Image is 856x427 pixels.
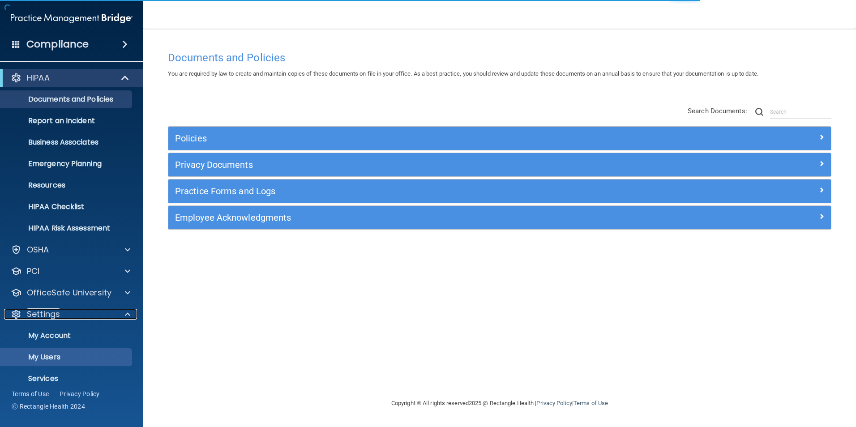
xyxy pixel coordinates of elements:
p: HIPAA Checklist [6,202,128,211]
a: Employee Acknowledgments [175,210,824,225]
h4: Compliance [26,38,89,51]
h4: Documents and Policies [168,52,831,64]
a: HIPAA [11,73,130,83]
p: Report an Incident [6,116,128,125]
h5: Employee Acknowledgments [175,213,659,222]
a: Privacy Policy [536,400,572,406]
span: You are required by law to create and maintain copies of these documents on file in your office. ... [168,70,758,77]
p: My Account [6,331,128,340]
span: Search Documents: [688,107,747,115]
p: Emergency Planning [6,159,128,168]
p: Settings [27,309,60,320]
a: OfficeSafe University [11,287,130,298]
a: Privacy Policy [60,389,100,398]
p: Documents and Policies [6,95,128,104]
a: Terms of Use [574,400,608,406]
p: OfficeSafe University [27,287,111,298]
h5: Policies [175,133,659,143]
p: PCI [27,266,39,277]
p: OSHA [27,244,49,255]
a: PCI [11,266,130,277]
span: Ⓒ Rectangle Health 2024 [12,402,85,411]
a: Settings [11,309,130,320]
a: Terms of Use [12,389,49,398]
a: Privacy Documents [175,158,824,172]
p: My Users [6,353,128,362]
p: Business Associates [6,138,128,147]
a: OSHA [11,244,130,255]
h5: Practice Forms and Logs [175,186,659,196]
p: Resources [6,181,128,190]
a: Policies [175,131,824,145]
p: Services [6,374,128,383]
p: HIPAA Risk Assessment [6,224,128,233]
div: Copyright © All rights reserved 2025 @ Rectangle Health | | [336,389,663,418]
a: Practice Forms and Logs [175,184,824,198]
img: PMB logo [11,9,133,27]
p: HIPAA [27,73,50,83]
h5: Privacy Documents [175,160,659,170]
input: Search [770,105,831,119]
img: ic-search.3b580494.png [755,108,763,116]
